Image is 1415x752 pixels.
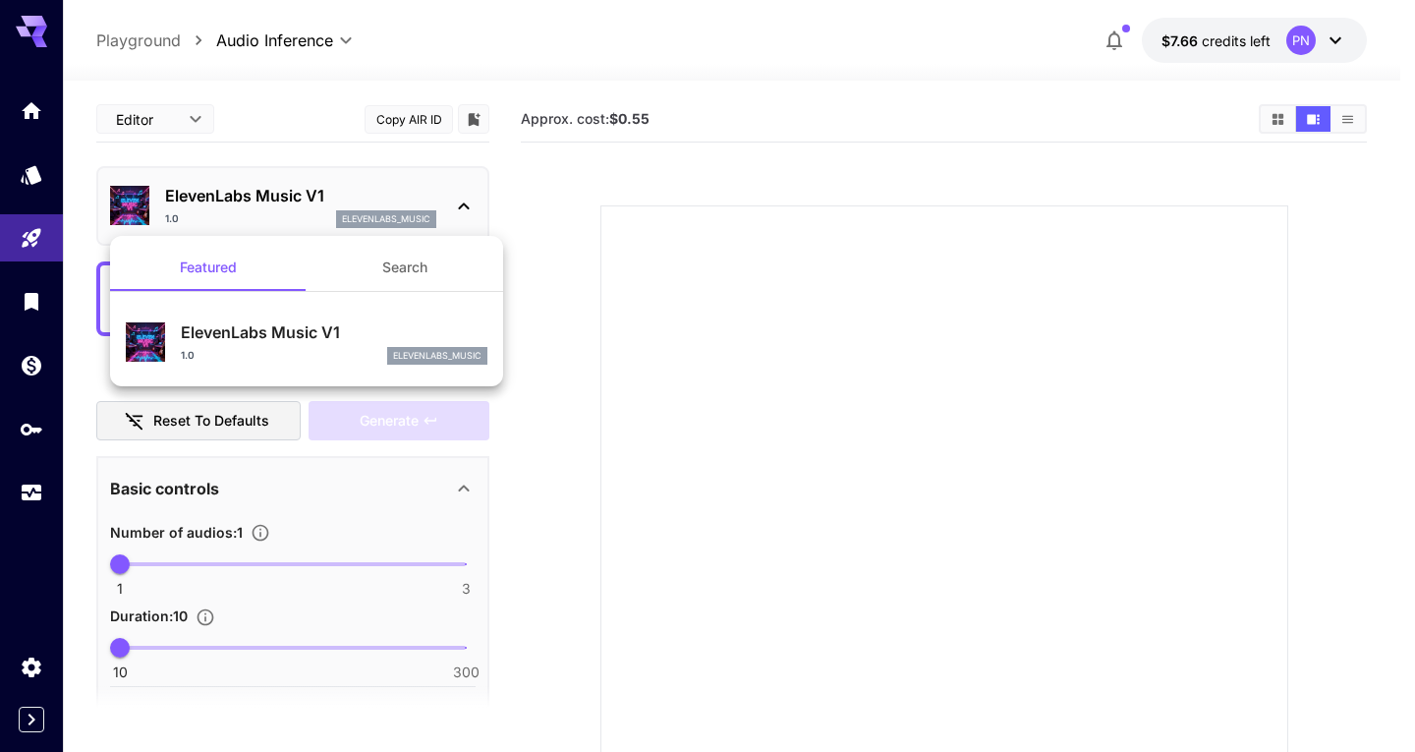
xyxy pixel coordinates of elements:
[393,349,481,363] p: elevenlabs_music
[110,244,307,291] button: Featured
[307,244,503,291] button: Search
[126,313,487,373] div: ElevenLabs Music V11.0elevenlabs_music
[181,320,487,344] p: ElevenLabs Music V1
[181,348,195,363] p: 1.0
